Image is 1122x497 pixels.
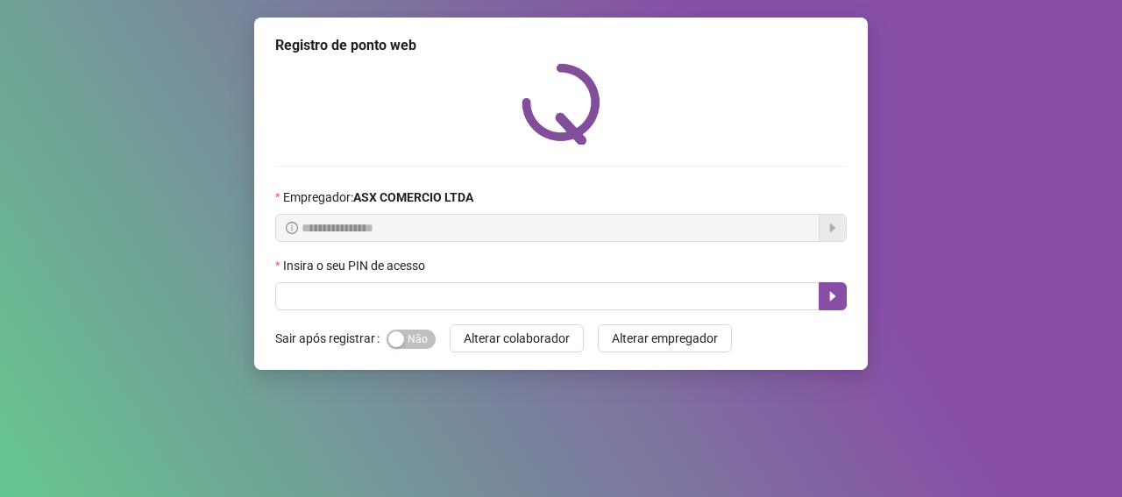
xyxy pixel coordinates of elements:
[450,324,584,352] button: Alterar colaborador
[522,63,600,145] img: QRPoint
[286,222,298,234] span: info-circle
[275,35,847,56] div: Registro de ponto web
[612,329,718,348] span: Alterar empregador
[353,190,473,204] strong: ASX COMERCIO LTDA
[826,289,840,303] span: caret-right
[283,188,473,207] span: Empregador :
[464,329,570,348] span: Alterar colaborador
[598,324,732,352] button: Alterar empregador
[275,256,437,275] label: Insira o seu PIN de acesso
[275,324,387,352] label: Sair após registrar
